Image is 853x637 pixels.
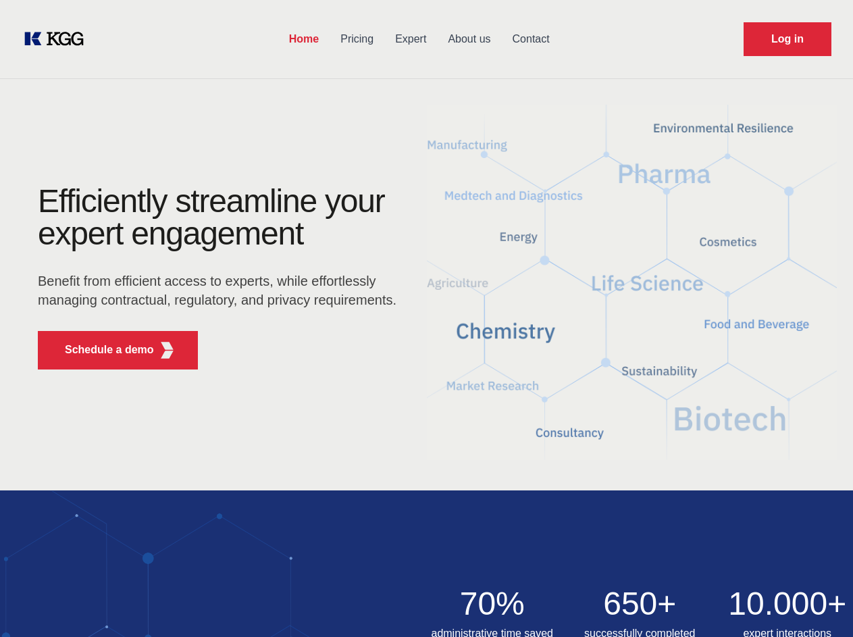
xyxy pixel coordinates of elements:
a: Request Demo [744,22,831,56]
h1: Efficiently streamline your expert engagement [38,185,405,250]
a: Contact [502,22,561,57]
h2: 70% [427,588,559,620]
button: Schedule a demoKGG Fifth Element RED [38,331,198,370]
a: About us [437,22,501,57]
a: Pricing [330,22,384,57]
h2: 650+ [574,588,706,620]
img: KGG Fifth Element RED [427,88,837,477]
a: Expert [384,22,437,57]
a: KOL Knowledge Platform: Talk to Key External Experts (KEE) [22,28,95,50]
a: Home [278,22,330,57]
img: KGG Fifth Element RED [159,342,176,359]
p: Schedule a demo [65,342,154,358]
p: Benefit from efficient access to experts, while effortlessly managing contractual, regulatory, an... [38,272,405,309]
